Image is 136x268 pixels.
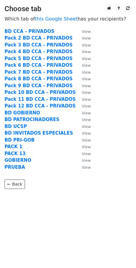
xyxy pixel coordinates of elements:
[5,42,73,48] a: Pack 3 BD CCA - PRIVADOS
[5,49,73,54] a: Pack 4 BD CCA - PRIVADOS
[82,138,91,142] small: View
[5,137,35,143] a: BD PRI-GOB
[5,110,40,116] a: BD GOBIERNO
[5,90,76,95] a: Pack 10 BD CCA - PRIVADOS
[5,158,31,163] a: GOBIERNO
[5,29,54,34] a: BD CCA - PRIVADOS
[76,117,91,122] a: View
[5,130,73,136] a: BD INVITADOS ESPECIALES
[5,35,73,41] a: Pack 2 BD CCA - PRIVADOS
[82,84,91,88] small: View
[82,49,91,54] small: View
[82,43,91,47] small: View
[76,164,91,170] a: View
[76,35,91,41] a: View
[35,16,78,22] a: this Google Sheet
[5,69,73,75] a: Pack 7 BD CCA - PRIVADOS
[76,144,91,149] a: View
[76,49,91,54] a: View
[5,180,25,189] a: ← Back
[76,83,91,88] a: View
[76,90,91,95] a: View
[5,16,131,22] p: Which tab of has your recipients?
[76,158,91,163] a: View
[76,62,91,68] a: View
[5,124,27,129] a: BD UCSP
[76,97,91,102] a: View
[82,165,91,170] small: View
[82,63,91,68] small: View
[5,56,73,61] a: Pack 5 BD CCA - PRIVADOS
[5,5,131,13] h3: Choose tab
[5,164,25,170] a: PRUEBA
[5,103,76,109] a: Pack 12 BD CCA - PRIVADOS
[82,70,91,75] small: View
[82,145,91,149] small: View
[82,111,91,115] small: View
[82,56,91,61] small: View
[82,29,91,34] small: View
[5,76,73,81] a: Pack 8 BD CCA - PRIVADOS
[76,29,91,34] a: View
[82,124,91,129] small: View
[5,62,73,68] a: Pack 6 BD CCA - PRIVADOS
[82,152,91,156] small: View
[5,83,73,88] a: Pack 9 BD CCA - PRIVADOS
[76,103,91,109] a: View
[76,69,91,75] a: View
[5,97,76,102] a: Pack 11 BD CCA - PRIVADOS
[82,36,91,40] small: View
[82,131,91,136] small: View
[5,144,23,149] a: PACK 1
[76,42,91,48] a: View
[82,97,91,102] small: View
[82,77,91,81] small: View
[76,56,91,61] a: View
[76,151,91,156] a: View
[82,90,91,95] small: View
[76,124,91,129] a: View
[76,76,91,81] a: View
[76,137,91,143] a: View
[76,110,91,116] a: View
[82,158,91,163] small: View
[76,130,91,136] a: View
[5,151,26,156] a: PACK 13
[5,117,59,122] a: BD PATROCINADORES
[82,117,91,122] small: View
[82,104,91,108] small: View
